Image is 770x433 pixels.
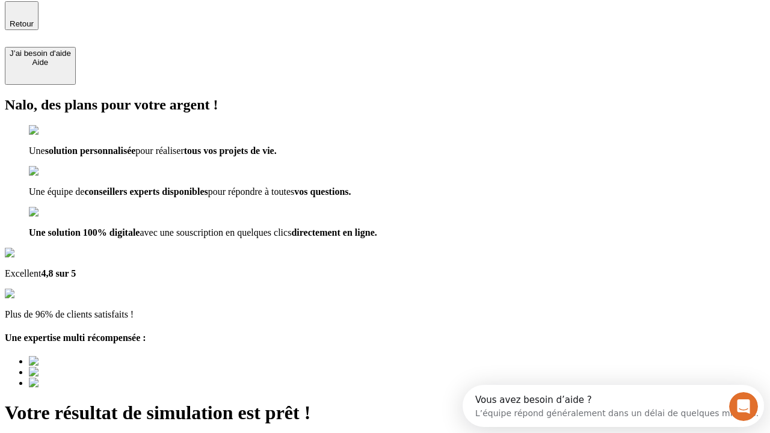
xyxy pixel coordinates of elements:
[29,125,81,136] img: checkmark
[29,367,140,378] img: Best savings advice award
[29,166,81,177] img: checkmark
[729,392,758,421] iframe: Intercom live chat
[184,146,277,156] span: tous vos projets de vie.
[5,97,765,113] h2: Nalo, des plans pour votre argent !
[10,58,71,67] div: Aide
[208,186,295,197] span: pour répondre à toutes
[5,1,38,30] button: Retour
[10,19,34,28] span: Retour
[45,146,136,156] span: solution personnalisée
[463,385,764,427] iframe: Intercom live chat discovery launcher
[5,248,75,259] img: Google Review
[5,47,76,85] button: J’ai besoin d'aideAide
[5,402,765,424] h1: Votre résultat de simulation est prêt !
[291,227,377,238] span: directement en ligne.
[10,49,71,58] div: J’ai besoin d'aide
[140,227,291,238] span: avec une souscription en quelques clics
[29,227,140,238] span: Une solution 100% digitale
[5,5,331,38] div: Ouvrir le Messenger Intercom
[29,356,140,367] img: Best savings advice award
[29,207,81,218] img: checkmark
[13,10,296,20] div: Vous avez besoin d’aide ?
[29,186,84,197] span: Une équipe de
[135,146,183,156] span: pour réaliser
[13,20,296,32] div: L’équipe répond généralement dans un délai de quelques minutes.
[29,378,140,388] img: Best savings advice award
[41,268,76,278] span: 4,8 sur 5
[5,333,765,343] h4: Une expertise multi récompensée :
[5,309,765,320] p: Plus de 96% de clients satisfaits !
[84,186,208,197] span: conseillers experts disponibles
[294,186,351,197] span: vos questions.
[5,289,64,299] img: reviews stars
[5,268,41,278] span: Excellent
[29,146,45,156] span: Une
